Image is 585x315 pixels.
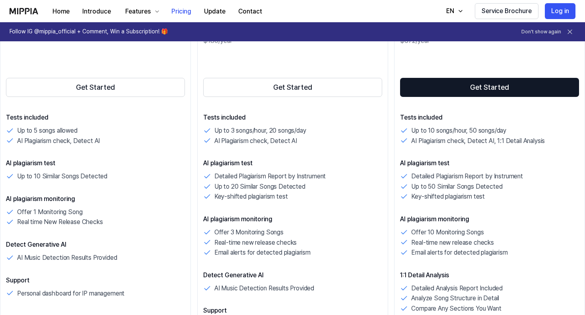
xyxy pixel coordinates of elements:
[6,113,185,122] p: Tests included
[214,171,326,182] p: Detailed Plagiarism Report by Instrument
[521,29,561,35] button: Don't show again
[214,238,297,248] p: Real-time new release checks
[400,215,579,224] p: AI plagiarism monitoring
[76,4,117,19] button: Introduce
[411,126,506,136] p: Up to 10 songs/hour, 50 songs/day
[400,78,579,97] button: Get Started
[6,276,185,285] p: Support
[17,217,103,227] p: Real time New Release Checks
[117,4,165,19] button: Features
[6,158,185,168] p: AI plagiarism test
[411,171,523,182] p: Detailed Plagiarism Report by Instrument
[203,271,382,280] p: Detect Generative AI
[411,247,507,258] p: Email alerts for detected plagiarism
[411,136,545,146] p: AI Plagiarism check, Detect AI, 1:1 Detail Analysis
[411,191,485,202] p: Key-shifted plagiarism test
[10,28,168,36] h1: Follow IG @mippia_official + Comment, Win a Subscription! 🎁
[203,78,382,97] button: Get Started
[214,136,297,146] p: AI Plagiarism check, Detect AI
[411,227,484,238] p: Offer 10 Monitoring Songs
[17,253,117,263] p: AI Music Detection Results Provided
[411,283,503,294] p: Detailed Analysis Report Included
[165,0,198,22] a: Pricing
[203,158,382,168] p: AI plagiarism test
[214,182,305,192] p: Up to 20 Similar Songs Detected
[198,0,232,22] a: Update
[198,4,232,19] button: Update
[6,76,185,99] a: Get Started
[203,215,382,224] p: AI plagiarism monitoring
[203,76,382,99] a: Get Started
[203,113,382,122] p: Tests included
[232,4,268,19] button: Contact
[17,126,78,136] p: Up to 5 songs allowed
[17,136,100,146] p: AI Plagiarism check, Detect AI
[214,247,311,258] p: Email alerts for detected plagiarism
[400,76,579,99] a: Get Started
[445,6,456,16] div: EN
[214,227,284,238] p: Offer 3 Monitoring Songs
[475,3,538,19] button: Service Brochure
[10,8,38,14] img: logo
[6,240,185,249] p: Detect Generative AI
[46,4,76,19] button: Home
[411,303,501,314] p: Compare Any Sections You Want
[165,4,198,19] button: Pricing
[400,271,579,280] p: 1:1 Detail Analysis
[400,113,579,122] p: Tests included
[17,171,107,182] p: Up to 10 Similar Songs Detected
[214,283,314,294] p: AI Music Detection Results Provided
[411,293,499,303] p: Analyze Song Structure in Detail
[17,288,124,299] p: Personal dashboard for IP management
[214,191,288,202] p: Key-shifted plagiarism test
[411,182,502,192] p: Up to 50 Similar Songs Detected
[545,3,575,19] button: Log in
[400,158,579,168] p: AI plagiarism test
[6,78,185,97] button: Get Started
[124,7,152,16] div: Features
[438,3,468,19] button: EN
[411,238,494,248] p: Real-time new release checks
[6,194,185,204] p: AI plagiarism monitoring
[17,207,82,217] p: Offer 1 Monitoring Song
[214,126,306,136] p: Up to 3 songs/hour, 20 songs/day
